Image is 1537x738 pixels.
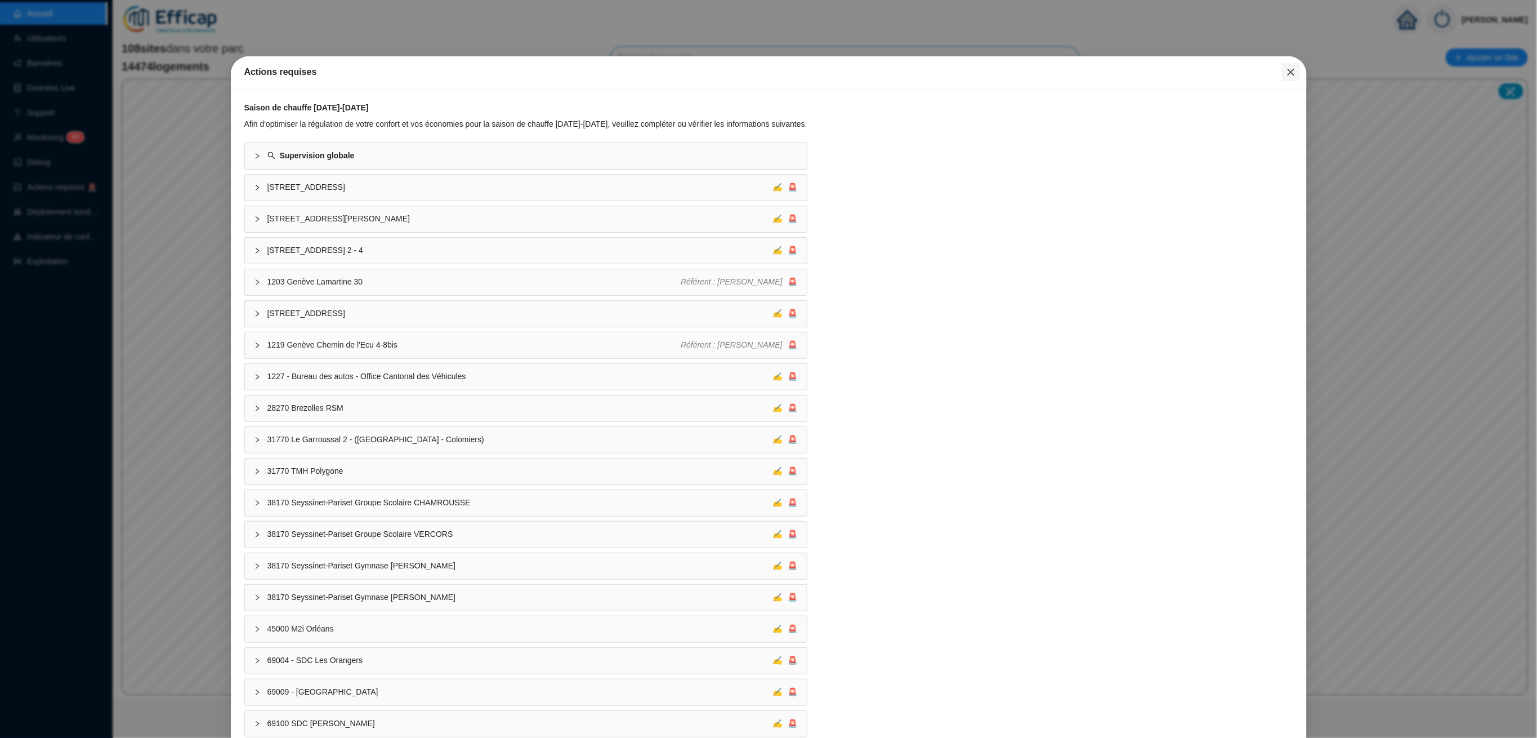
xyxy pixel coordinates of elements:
span: collapsed [254,468,261,475]
span: ✍ [773,214,783,223]
span: ✍ [773,403,783,412]
div: Afin d'optimiser la régulation de votre confort et vos économies pour la saison de chauffe [DATE]... [244,118,807,130]
div: 🚨 [773,528,798,540]
div: 🚨 [773,308,798,319]
span: collapsed [254,657,261,664]
span: 69100 SDC [PERSON_NAME] [267,718,773,730]
span: collapsed [254,153,261,159]
div: 1203 Genève Lamartine 30Référent : [PERSON_NAME]🚨 [245,269,807,295]
span: collapsed [254,594,261,601]
span: 38170 Seyssinet-Pariset Groupe Scolaire VERCORS [267,528,773,540]
span: [STREET_ADDRESS] 2 - 4 [267,244,773,256]
span: [STREET_ADDRESS] [267,181,773,193]
span: ✍ [773,687,783,696]
span: [STREET_ADDRESS] [267,308,773,319]
span: 31770 TMH Polygone [267,465,773,477]
span: collapsed [254,184,261,191]
span: 1227 - Bureau des autos - Office Cantonal des Véhicules [267,371,773,383]
div: 🚨 [773,623,798,635]
div: 🚨 [681,276,798,288]
span: [STREET_ADDRESS][PERSON_NAME] [267,213,773,225]
div: 38170 Seyssinet-Pariset Groupe Scolaire CHAMROUSSE✍🚨 [245,490,807,516]
div: 🚨 [773,244,798,256]
span: 38170 Seyssinet-Pariset Gymnase [PERSON_NAME] [267,592,773,603]
span: 69009 - [GEOGRAPHIC_DATA] [267,686,773,698]
span: collapsed [254,500,261,506]
span: search [267,152,275,159]
span: collapsed [254,721,261,727]
div: 🚨 [773,655,798,666]
span: ✍ [773,309,783,318]
span: collapsed [254,437,261,443]
span: 45000 M2i Orléans [267,623,773,635]
div: [STREET_ADDRESS][PERSON_NAME]✍🚨 [245,206,807,232]
div: 🚨 [773,718,798,730]
span: Référent : [PERSON_NAME] [681,277,783,286]
span: collapsed [254,531,261,538]
div: 31770 Le Garroussal 2 - ([GEOGRAPHIC_DATA] - Colomiers)✍🚨 [245,427,807,453]
div: 🚨 [773,592,798,603]
div: 69009 - [GEOGRAPHIC_DATA]✍🚨 [245,679,807,705]
div: 38170 Seyssinet-Pariset Groupe Scolaire VERCORS✍🚨 [245,522,807,548]
div: 🚨 [773,560,798,572]
div: 🚨 [773,213,798,225]
div: 69100 SDC [PERSON_NAME]✍🚨 [245,711,807,737]
div: 69004 - SDC Les Orangers✍🚨 [245,648,807,674]
div: [STREET_ADDRESS] 2 - 4✍🚨 [245,238,807,264]
span: collapsed [254,405,261,412]
span: ✍ [773,246,783,255]
span: ✍ [773,498,783,507]
span: collapsed [254,563,261,570]
span: 1219 Genève Chemin de l'Ecu 4-8bis [267,339,681,351]
span: ✍ [773,624,783,633]
div: 🚨 [773,434,798,446]
span: collapsed [254,374,261,380]
div: 1227 - Bureau des autos - Office Cantonal des Véhicules✍🚨 [245,364,807,390]
div: 38170 Seyssinet-Pariset Gymnase [PERSON_NAME]✍🚨 [245,553,807,579]
div: Supervision globale [245,143,807,169]
span: ✍ [773,593,783,602]
span: close [1286,68,1295,77]
span: Fermer [1282,68,1300,77]
span: ✍ [773,530,783,539]
span: ✍ [773,466,783,475]
span: collapsed [254,689,261,696]
button: Close [1282,63,1300,81]
span: 28270 Brezolles RSM [267,402,773,414]
div: 38170 Seyssinet-Pariset Gymnase [PERSON_NAME]✍🚨 [245,585,807,611]
span: ✍ [773,372,783,381]
span: 38170 Seyssinet-Pariset Gymnase [PERSON_NAME] [267,560,773,572]
span: 31770 Le Garroussal 2 - ([GEOGRAPHIC_DATA] - Colomiers) [267,434,773,446]
span: collapsed [254,216,261,223]
div: 🚨 [773,402,798,414]
span: ✍ [773,561,783,570]
span: ✍ [773,183,783,192]
span: collapsed [254,279,261,286]
span: collapsed [254,247,261,254]
div: 🚨 [773,181,798,193]
span: 69004 - SDC Les Orangers [267,655,773,666]
span: ✍ [773,435,783,444]
div: [STREET_ADDRESS]✍🚨 [245,175,807,201]
div: 31770 TMH Polygone✍🚨 [245,459,807,484]
span: ✍ [773,719,783,728]
div: 🚨 [773,465,798,477]
div: 45000 M2i Orléans✍🚨 [245,616,807,642]
div: 🚨 [681,339,798,351]
span: collapsed [254,342,261,349]
strong: Supervision globale [280,151,355,160]
span: collapsed [254,310,261,317]
div: 🚨 [773,371,798,383]
div: 🚨 [773,686,798,698]
div: 1219 Genève Chemin de l'Ecu 4-8bisRéférent : [PERSON_NAME]🚨 [245,332,807,358]
div: Actions requises [244,65,1293,79]
div: 🚨 [773,497,798,509]
div: 28270 Brezolles RSM✍🚨 [245,395,807,421]
strong: Saison de chauffe [DATE]-[DATE] [244,103,369,112]
span: collapsed [254,626,261,633]
span: Référent : [PERSON_NAME] [681,340,783,349]
div: [STREET_ADDRESS]✍🚨 [245,301,807,327]
span: ✍ [773,656,783,665]
span: 1203 Genève Lamartine 30 [267,276,681,288]
span: 38170 Seyssinet-Pariset Groupe Scolaire CHAMROUSSE [267,497,773,509]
